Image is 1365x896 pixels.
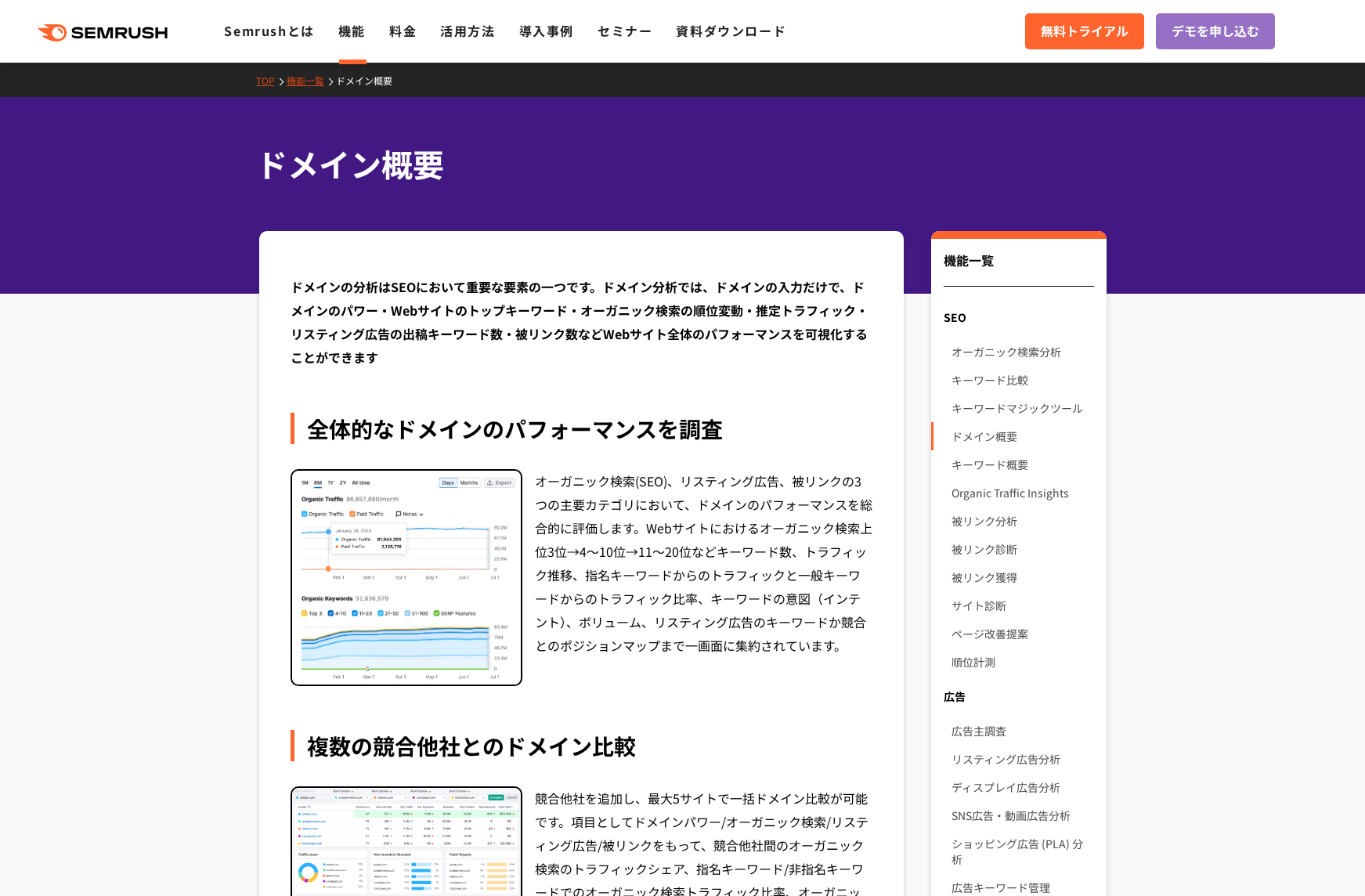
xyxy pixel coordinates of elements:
a: ドメイン概要 [952,422,1093,450]
div: オーガニック検索(SEO)、リスティング広告、被リンクの3つの主要カテゴリにおいて、ドメインのパフォーマンスを総合的に評価します。Webサイトにおけるオーガニック検索上位3位→4～10位→11～... [535,469,873,687]
img: 全体的なドメインのパフォーマンスを調査 [292,471,521,685]
a: 順位計測 [952,648,1093,676]
span: デモを申し込む [1172,21,1259,42]
span: 無料トライアル [1041,21,1128,42]
a: 機能一覧 [287,74,336,87]
h1: ドメイン概要 [256,141,1094,187]
a: ディスプレイ広告分析 [952,773,1093,801]
a: リスティング広告分析 [952,745,1093,773]
a: ドメイン概要 [336,74,404,87]
a: 広告主調査 [952,717,1093,745]
a: キーワードマジックツール [952,394,1093,422]
a: Organic Traffic Insights [952,479,1093,507]
a: 導入事例 [519,21,574,40]
a: 被リンク分析 [952,507,1093,535]
a: キーワード比較 [952,366,1093,394]
a: 無料トライアル [1025,13,1144,49]
div: 複数の競合他社とのドメイン比較 [291,730,873,761]
a: ショッピング広告 (PLA) 分析 [952,829,1093,873]
div: SEO [931,303,1106,331]
a: Semrushとは [224,21,314,40]
a: TOP [256,74,287,87]
div: 全体的なドメインのパフォーマンスを調査 [291,413,873,444]
a: セミナー [598,21,652,40]
a: SNS広告・動画広告分析 [952,801,1093,829]
a: 被リンク診断 [952,535,1093,563]
a: 料金 [389,21,417,40]
div: 広告 [931,682,1106,710]
a: 機能 [338,21,366,40]
a: 資料ダウンロード [676,21,786,40]
a: サイト診断 [952,591,1093,620]
a: ページ改善提案 [952,620,1093,648]
a: キーワード概要 [952,450,1093,479]
div: ドメインの分析はSEOにおいて重要な要素の一つです。ドメイン分析では、ドメインの入力だけで、ドメインのパワー・Webサイトのトップキーワード・オーガニック検索の順位変動・推定トラフィック・リステ... [291,275,873,369]
div: 機能一覧 [944,251,1093,287]
a: 被リンク獲得 [952,563,1093,591]
a: オーガニック検索分析 [952,338,1093,366]
a: デモを申し込む [1156,13,1275,49]
a: 活用方法 [440,21,495,40]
